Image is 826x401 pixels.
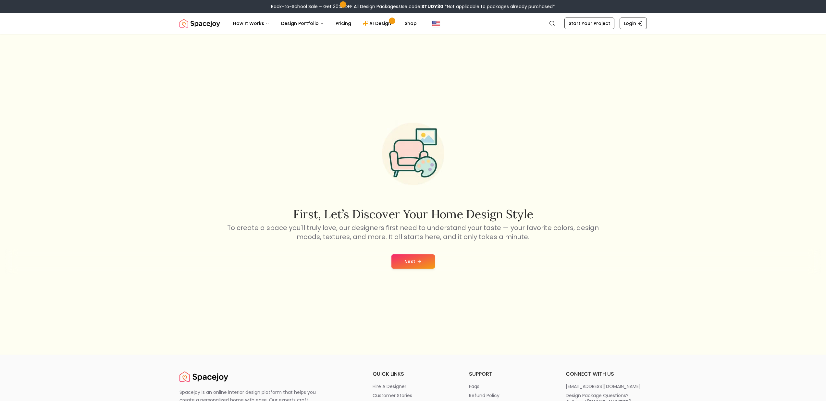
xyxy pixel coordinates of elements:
[179,370,228,383] a: Spacejoy
[358,17,398,30] a: AI Design
[564,18,614,29] a: Start Your Project
[620,18,647,29] a: Login
[469,383,550,390] a: faqs
[276,17,329,30] button: Design Portfolio
[179,13,647,34] nav: Global
[373,392,412,399] p: customer stories
[469,383,479,390] p: faqs
[179,17,220,30] img: Spacejoy Logo
[566,370,647,378] h6: connect with us
[391,254,435,269] button: Next
[421,3,443,10] b: STUDY30
[330,17,356,30] a: Pricing
[271,3,555,10] div: Back-to-School Sale – Get 30% OFF All Design Packages.
[566,383,647,390] a: [EMAIL_ADDRESS][DOMAIN_NAME]
[228,17,422,30] nav: Main
[372,112,455,195] img: Start Style Quiz Illustration
[400,17,422,30] a: Shop
[373,370,454,378] h6: quick links
[179,17,220,30] a: Spacejoy
[226,208,600,221] h2: First, let’s discover your home design style
[226,223,600,241] p: To create a space you'll truly love, our designers first need to understand your taste — your fav...
[373,383,406,390] p: hire a designer
[399,3,443,10] span: Use code:
[179,370,228,383] img: Spacejoy Logo
[469,392,499,399] p: refund policy
[469,370,550,378] h6: support
[469,392,550,399] a: refund policy
[566,383,641,390] p: [EMAIL_ADDRESS][DOMAIN_NAME]
[443,3,555,10] span: *Not applicable to packages already purchased*
[432,19,440,27] img: United States
[373,392,454,399] a: customer stories
[228,17,275,30] button: How It Works
[373,383,454,390] a: hire a designer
